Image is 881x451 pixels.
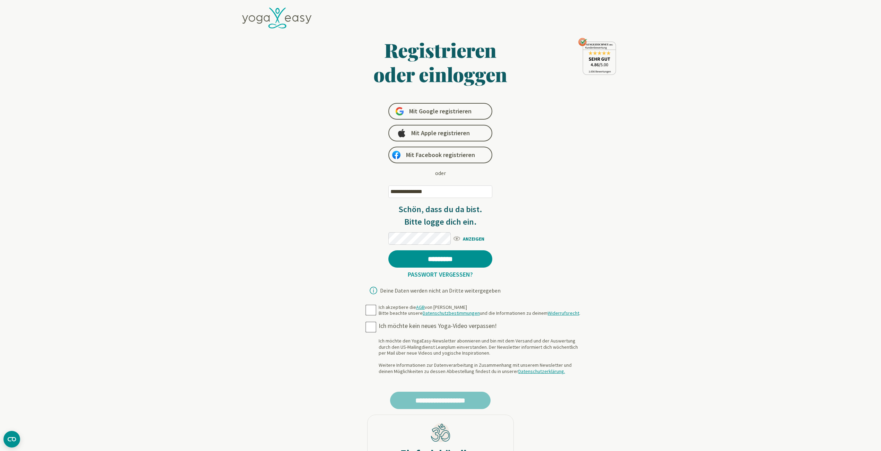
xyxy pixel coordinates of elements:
[380,288,501,293] div: Deine Daten werden nicht an Dritte weitergegeben
[388,103,492,120] a: Mit Google registrieren
[379,338,583,374] div: Ich möchte den YogaEasy-Newsletter abonnieren und bin mit dem Versand und der Auswertung durch de...
[578,38,616,75] img: ausgezeichnet_seal.png
[518,368,565,374] a: Datenschutzerklärung.
[405,270,476,278] a: Passwort vergessen?
[388,125,492,141] a: Mit Apple registrieren
[307,38,575,86] h1: Registrieren oder einloggen
[406,151,475,159] span: Mit Facebook registrieren
[388,203,492,228] h3: Schön, dass du da bist. Bitte logge dich ein.
[435,169,446,177] div: oder
[548,310,579,316] a: Widerrufsrecht
[416,304,425,310] a: AGB
[379,322,583,330] div: Ich möchte kein neues Yoga-Video verpassen!
[423,310,480,316] a: Datenschutzbestimmungen
[3,431,20,448] button: CMP-Widget öffnen
[452,234,492,243] span: ANZEIGEN
[388,147,492,163] a: Mit Facebook registrieren
[411,129,470,137] span: Mit Apple registrieren
[409,107,472,115] span: Mit Google registrieren
[379,304,580,316] div: Ich akzeptiere die von [PERSON_NAME] Bitte beachte unsere und die Informationen zu deinem .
